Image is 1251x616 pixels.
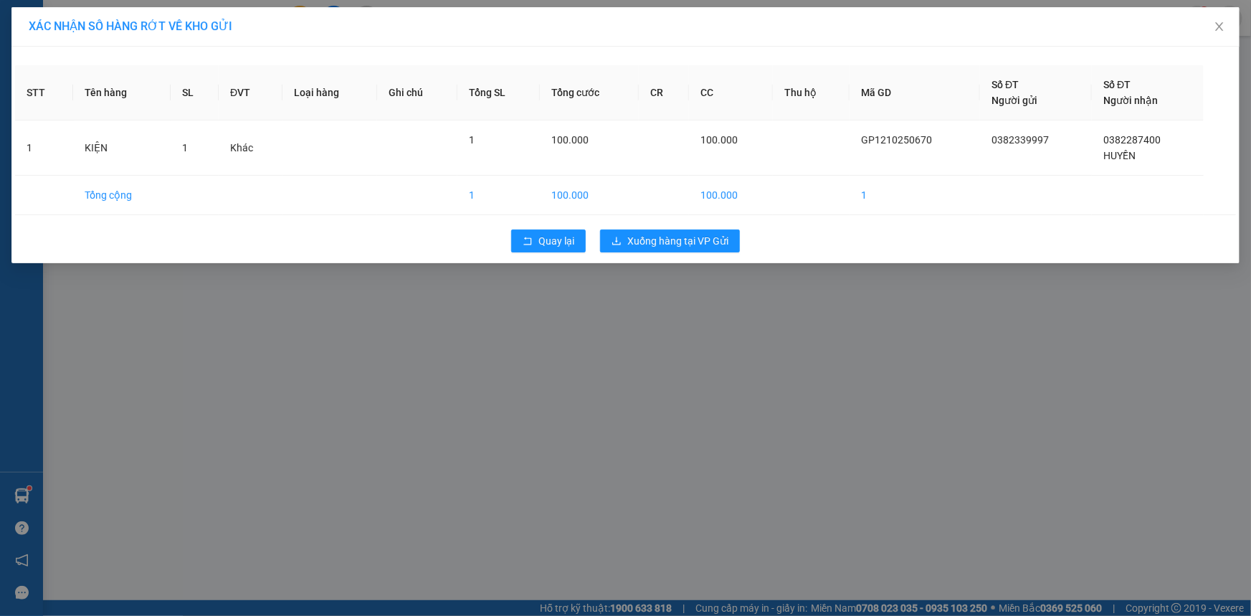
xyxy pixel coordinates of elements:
[73,65,171,120] th: Tên hàng
[523,236,533,247] span: rollback
[850,65,980,120] th: Mã GD
[219,120,282,176] td: Khác
[15,65,73,120] th: STT
[991,95,1037,106] span: Người gửi
[700,134,738,146] span: 100.000
[182,142,188,153] span: 1
[1103,134,1161,146] span: 0382287400
[29,19,232,33] span: XÁC NHẬN SỐ HÀNG RỚT VỀ KHO GỬI
[377,65,457,120] th: Ghi chú
[689,176,773,215] td: 100.000
[127,74,212,89] span: GP1210250670
[73,120,171,176] td: KIỆN
[1103,150,1136,161] span: HUYỀN
[850,176,980,215] td: 1
[612,236,622,247] span: download
[991,134,1049,146] span: 0382339997
[639,65,689,120] th: CR
[991,79,1019,90] span: Số ĐT
[282,65,377,120] th: Loại hàng
[7,49,31,100] img: logo
[538,233,574,249] span: Quay lại
[1103,79,1131,90] span: Số ĐT
[689,65,773,120] th: CC
[457,176,541,215] td: 1
[1214,21,1225,32] span: close
[1199,7,1240,47] button: Close
[773,65,850,120] th: Thu hộ
[15,120,73,176] td: 1
[457,65,541,120] th: Tổng SL
[600,229,740,252] button: downloadXuống hàng tại VP Gửi
[171,65,219,120] th: SL
[219,65,282,120] th: ĐVT
[511,229,586,252] button: rollbackQuay lại
[73,176,171,215] td: Tổng cộng
[34,11,124,58] strong: CHUYỂN PHÁT NHANH ĐÔNG LÝ
[861,134,932,146] span: GP1210250670
[540,176,639,215] td: 100.000
[540,65,639,120] th: Tổng cước
[469,134,475,146] span: 1
[40,95,118,125] strong: PHIẾU BIÊN NHẬN
[627,233,728,249] span: Xuống hàng tại VP Gửi
[551,134,589,146] span: 100.000
[1103,95,1158,106] span: Người nhận
[41,61,118,92] span: SĐT XE 0974 477 468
